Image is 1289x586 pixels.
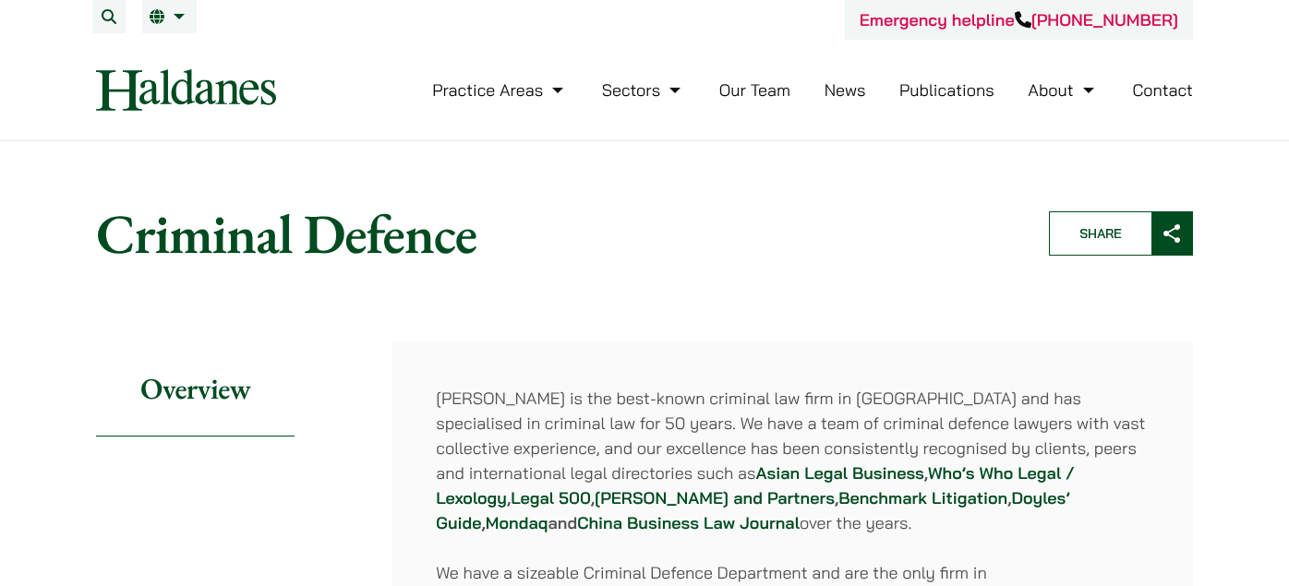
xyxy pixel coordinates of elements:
a: Asian Legal Business [755,462,923,484]
a: Practice Areas [432,79,568,101]
a: Doyles’ Guide [436,487,1070,533]
strong: and [548,512,577,533]
strong: , , [835,487,1012,508]
a: Benchmark Litigation [838,487,1007,508]
strong: , [924,462,928,484]
a: Mondaq [486,512,548,533]
a: Emergency helpline[PHONE_NUMBER] [860,9,1178,30]
a: About [1028,79,1098,101]
a: Legal 500 [511,487,590,508]
h2: Overview [96,341,295,437]
img: Logo of Haldanes [96,69,276,111]
strong: , [591,487,595,508]
a: Publications [899,79,994,101]
a: News [825,79,866,101]
a: Contact [1132,79,1193,101]
strong: , [482,512,486,533]
strong: , [507,487,511,508]
a: EN [150,9,189,24]
a: Sectors [602,79,685,101]
span: Share [1050,212,1151,255]
a: China Business Law Journal [577,512,800,533]
h1: Criminal Defence [96,200,1018,267]
p: [PERSON_NAME] is the best-known criminal law firm in [GEOGRAPHIC_DATA] and has specialised in cri... [436,386,1149,535]
a: Our Team [719,79,790,101]
a: [PERSON_NAME] and Partners [595,487,835,508]
button: Share [1049,211,1193,256]
a: Who’s Who Legal / Lexology [436,462,1075,508]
